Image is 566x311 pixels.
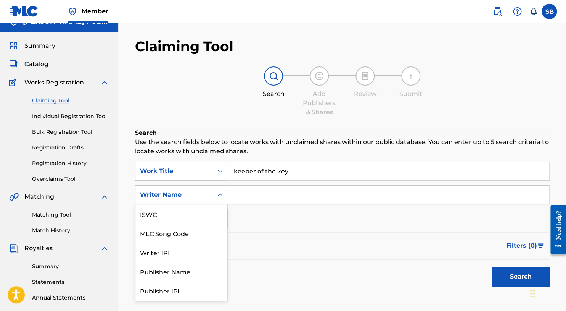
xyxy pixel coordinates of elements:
[9,192,19,201] img: Matching
[9,78,19,87] img: Works Registration
[269,71,278,81] img: step indicator icon for Search
[9,41,18,50] img: Summary
[135,128,549,138] h6: Search
[9,244,18,253] img: Royalties
[32,211,109,219] a: Matching Tool
[492,267,549,286] button: Search
[300,89,338,117] div: Add Publishers & Shares
[32,278,109,286] a: Statements
[9,41,55,50] a: SummarySummary
[24,244,53,253] span: Royalties
[140,190,209,199] div: Writer Name
[545,198,566,261] iframe: Resource Center
[24,192,54,201] span: Matching
[32,144,109,152] a: Registration Drafts
[254,89,293,99] div: Search
[135,38,233,55] h2: Claiming Tool
[406,71,415,81] img: step indicator icon for Submit
[32,112,109,120] a: Individual Registration Tool
[502,236,549,255] button: Filters (0)
[82,7,108,16] span: Member
[32,175,109,183] a: Overclaims Tool
[490,4,505,19] a: Public Search
[346,89,384,99] div: Review
[135,262,227,281] div: Publisher Name
[542,4,557,19] div: User Menu
[9,6,39,17] img: MLC Logo
[528,274,566,311] iframe: Chat Widget
[32,294,109,302] a: Annual Statements
[529,8,537,15] div: Notifications
[100,244,109,253] img: expand
[24,78,84,87] span: Works Registration
[32,262,109,271] a: Summary
[135,162,549,290] form: Search Form
[135,224,227,243] div: MLC Song Code
[493,7,502,16] img: search
[530,282,535,305] div: Drag
[32,128,109,136] a: Bulk Registration Tool
[392,89,430,99] div: Submit
[513,7,522,16] img: help
[506,241,537,250] span: Filters ( 0 )
[135,281,227,300] div: Publisher IPI
[315,71,324,81] img: step indicator icon for Add Publishers & Shares
[135,243,227,262] div: Writer IPI
[32,227,109,235] a: Match History
[24,60,48,69] span: Catalog
[135,138,549,156] p: Use the search fields below to locate works with unclaimed shares within our public database. You...
[537,243,544,248] img: filter
[24,41,55,50] span: Summary
[68,7,77,16] img: Top Rightsholder
[9,60,48,69] a: CatalogCatalog
[32,97,109,105] a: Claiming Tool
[510,4,525,19] div: Help
[100,78,109,87] img: expand
[140,167,209,176] div: Work Title
[100,192,109,201] img: expand
[135,204,227,224] div: ISWC
[360,71,370,81] img: step indicator icon for Review
[9,60,18,69] img: Catalog
[32,159,109,167] a: Registration History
